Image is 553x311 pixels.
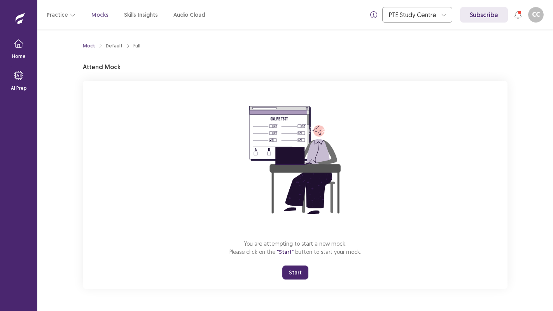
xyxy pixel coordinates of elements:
a: Mocks [91,11,108,19]
a: Audio Cloud [173,11,205,19]
button: Start [282,266,308,280]
a: Skills Insights [124,11,158,19]
p: AI Prep [11,85,27,92]
div: Default [106,42,122,49]
button: info [367,8,381,22]
p: Attend Mock [83,62,121,72]
button: CC [528,7,544,23]
a: Subscribe [460,7,508,23]
a: Mock [83,42,95,49]
p: You are attempting to start a new mock. Please click on the button to start your mock. [229,239,361,256]
img: attend-mock [225,90,365,230]
div: PTE Study Centre [389,7,437,22]
p: Home [12,53,26,60]
nav: breadcrumb [83,42,140,49]
button: Practice [47,8,76,22]
div: Full [133,42,140,49]
span: "Start" [277,248,294,255]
